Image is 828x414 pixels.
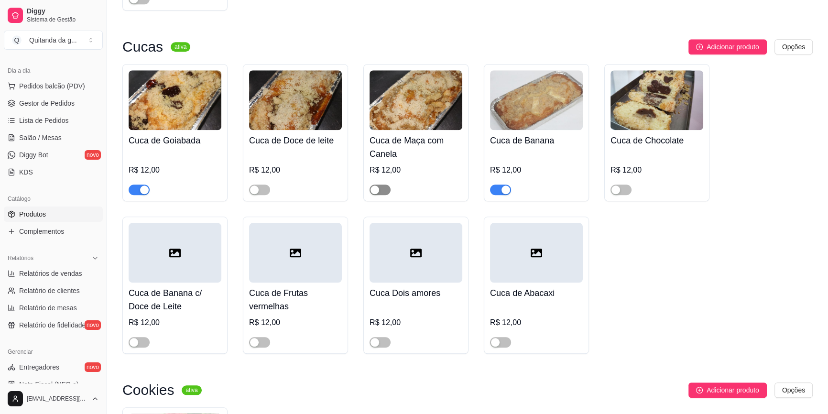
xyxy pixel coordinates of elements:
[4,130,103,145] a: Salão / Mesas
[4,387,103,410] button: [EMAIL_ADDRESS][DOMAIN_NAME]
[8,254,33,262] span: Relatórios
[19,303,77,313] span: Relatório de mesas
[129,134,221,147] h4: Cuca de Goiabada
[27,395,87,403] span: [EMAIL_ADDRESS][DOMAIN_NAME]
[370,286,462,300] h4: Cuca Dois amores
[27,16,99,23] span: Sistema de Gestão
[19,81,85,91] span: Pedidos balcão (PDV)
[370,164,462,176] div: R$ 12,00
[19,269,82,278] span: Relatórios de vendas
[4,96,103,111] a: Gestor de Pedidos
[370,134,462,161] h4: Cuca de Maça com Canela
[249,286,342,313] h4: Cuca de Frutas vermelhas
[4,377,103,392] a: Nota Fiscal (NFC-e)
[122,41,163,53] h3: Cucas
[19,150,48,160] span: Diggy Bot
[4,207,103,222] a: Produtos
[490,70,583,130] img: product-image
[370,70,462,130] img: product-image
[12,35,22,45] span: Q
[29,35,77,45] div: Quitanda da g ...
[129,286,221,313] h4: Cuca de Banana c/ Doce de Leite
[19,380,78,389] span: Nota Fiscal (NFC-e)
[19,320,86,330] span: Relatório de fidelidade
[4,63,103,78] div: Dia a dia
[182,385,201,395] sup: ativa
[782,42,805,52] span: Opções
[4,113,103,128] a: Lista de Pedidos
[490,134,583,147] h4: Cuca de Banana
[249,317,342,328] div: R$ 12,00
[688,382,767,398] button: Adicionar produto
[19,227,64,236] span: Complementos
[4,300,103,316] a: Relatório de mesas
[707,42,759,52] span: Adicionar produto
[4,191,103,207] div: Catálogo
[490,286,583,300] h4: Cuca de Abacaxi
[129,317,221,328] div: R$ 12,00
[610,164,703,176] div: R$ 12,00
[610,70,703,130] img: product-image
[19,209,46,219] span: Produtos
[4,4,103,27] a: DiggySistema de Gestão
[4,78,103,94] button: Pedidos balcão (PDV)
[129,70,221,130] img: product-image
[129,164,221,176] div: R$ 12,00
[249,164,342,176] div: R$ 12,00
[4,344,103,360] div: Gerenciar
[249,134,342,147] h4: Cuca de Doce de leite
[19,362,59,372] span: Entregadores
[774,39,813,54] button: Opções
[19,167,33,177] span: KDS
[490,164,583,176] div: R$ 12,00
[4,147,103,163] a: Diggy Botnovo
[19,98,75,108] span: Gestor de Pedidos
[370,317,462,328] div: R$ 12,00
[19,286,80,295] span: Relatório de clientes
[490,317,583,328] div: R$ 12,00
[696,387,703,393] span: plus-circle
[122,384,174,396] h3: Cookies
[782,385,805,395] span: Opções
[4,224,103,239] a: Complementos
[4,360,103,375] a: Entregadoresnovo
[27,7,99,16] span: Diggy
[707,385,759,395] span: Adicionar produto
[249,70,342,130] img: product-image
[4,266,103,281] a: Relatórios de vendas
[4,31,103,50] button: Select a team
[4,283,103,298] a: Relatório de clientes
[610,134,703,147] h4: Cuca de Chocolate
[4,164,103,180] a: KDS
[688,39,767,54] button: Adicionar produto
[19,116,69,125] span: Lista de Pedidos
[696,44,703,50] span: plus-circle
[774,382,813,398] button: Opções
[4,317,103,333] a: Relatório de fidelidadenovo
[19,133,62,142] span: Salão / Mesas
[171,42,190,52] sup: ativa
